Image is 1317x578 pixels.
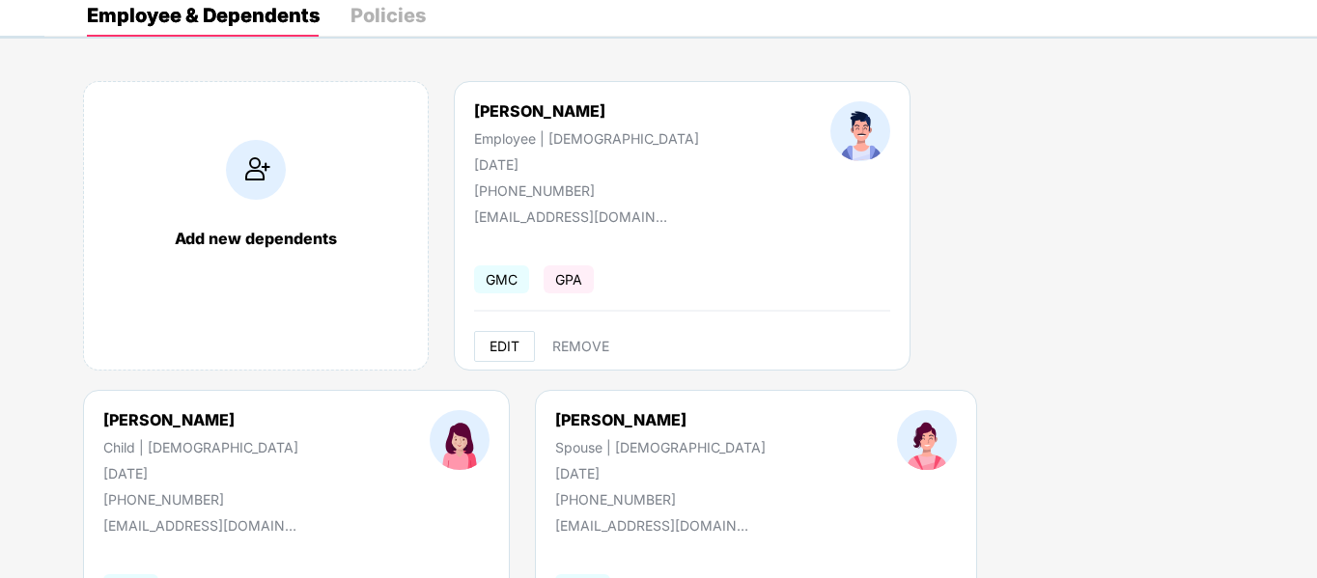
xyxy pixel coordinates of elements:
div: Employee & Dependents [87,6,320,25]
button: EDIT [474,331,535,362]
div: [DATE] [474,156,699,173]
div: Add new dependents [103,229,408,248]
div: Child | [DEMOGRAPHIC_DATA] [103,439,298,455]
div: [PERSON_NAME] [555,410,766,429]
div: [PERSON_NAME] [103,410,298,429]
div: [EMAIL_ADDRESS][DOMAIN_NAME] [555,517,748,534]
img: addIcon [226,140,286,200]
div: [EMAIL_ADDRESS][DOMAIN_NAME] [103,517,296,534]
div: [DATE] [555,465,766,482]
img: profileImage [897,410,957,470]
div: [PERSON_NAME] [474,101,699,121]
div: [PHONE_NUMBER] [103,491,298,508]
span: GPA [544,265,594,293]
span: EDIT [490,339,519,354]
img: profileImage [430,410,490,470]
span: REMOVE [552,339,609,354]
div: [PHONE_NUMBER] [555,491,766,508]
div: Employee | [DEMOGRAPHIC_DATA] [474,130,699,147]
div: [EMAIL_ADDRESS][DOMAIN_NAME] [474,208,667,225]
div: Spouse | [DEMOGRAPHIC_DATA] [555,439,766,455]
img: profileImage [830,101,890,161]
button: REMOVE [537,331,625,362]
div: [PHONE_NUMBER] [474,182,699,199]
span: GMC [474,265,529,293]
div: [DATE] [103,465,298,482]
div: Policies [350,6,426,25]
